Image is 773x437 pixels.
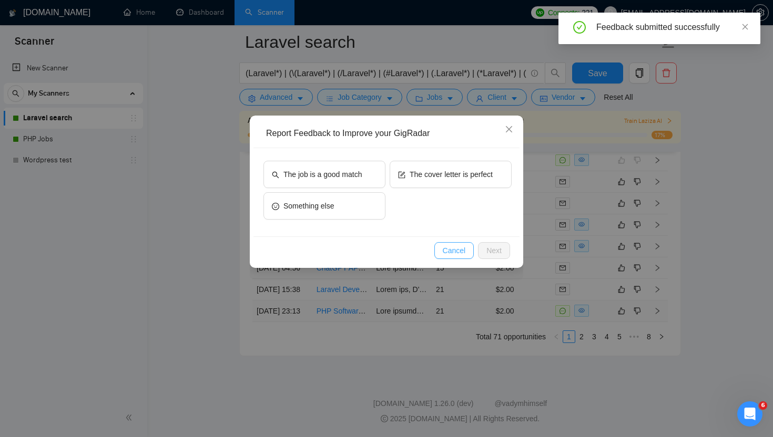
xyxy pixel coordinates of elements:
span: close [505,125,513,133]
span: form [398,170,405,178]
iframe: Intercom live chat [737,401,762,426]
span: Cancel [443,245,466,256]
span: Something else [283,200,334,212]
span: check-circle [573,21,586,34]
button: Close [495,116,523,144]
button: Cancel [434,242,474,259]
button: formThe cover letter is perfect [390,161,512,188]
div: Feedback submitted successfully [596,21,748,34]
button: smileSomething else [263,192,385,220]
span: close [741,23,749,30]
div: Report Feedback to Improve your GigRadar [266,128,514,139]
span: The job is a good match [283,169,362,180]
button: Next [478,242,510,259]
span: smile [272,202,279,210]
button: searchThe job is a good match [263,161,385,188]
span: The cover letter is perfect [410,169,493,180]
span: search [272,170,279,178]
span: 6 [759,401,767,410]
